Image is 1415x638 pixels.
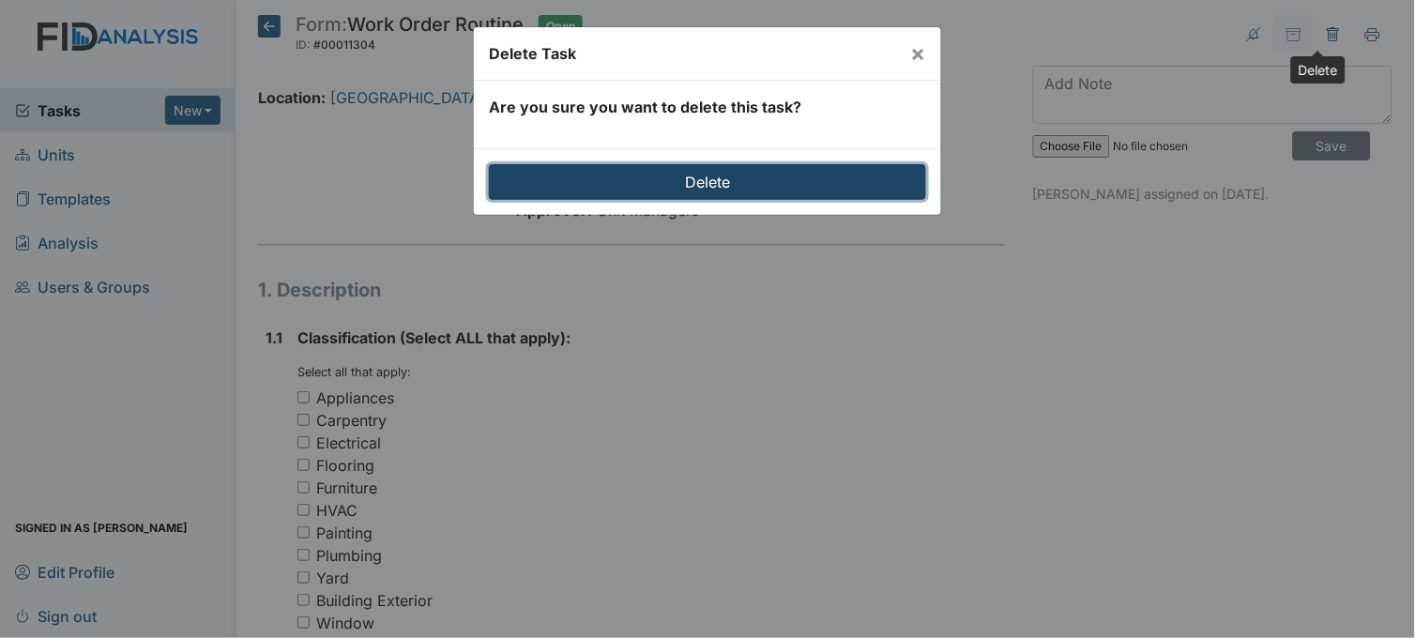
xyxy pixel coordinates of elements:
button: Close [896,27,941,80]
span: × [911,39,926,67]
div: Delete Task [489,42,576,65]
div: Delete [1291,56,1346,84]
strong: Are you sure you want to delete this task? [489,98,801,116]
input: Delete [489,164,926,200]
